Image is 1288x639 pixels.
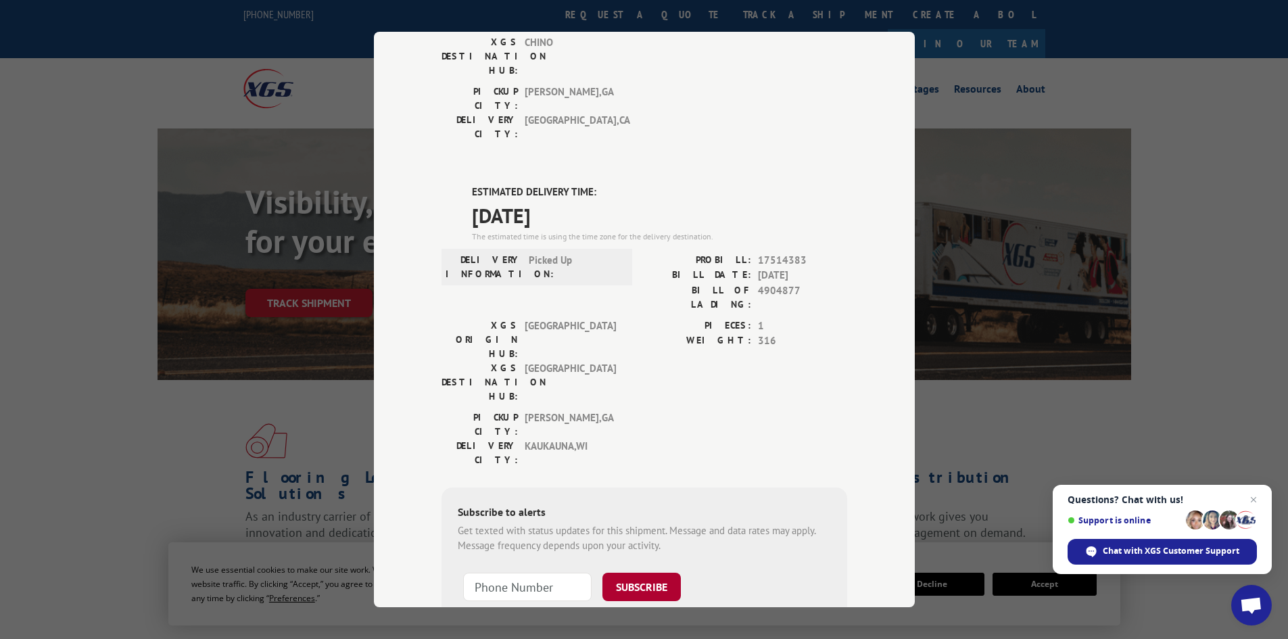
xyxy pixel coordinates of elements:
[758,283,847,312] span: 4904877
[472,200,847,231] span: [DATE]
[758,333,847,349] span: 316
[1068,515,1181,525] span: Support is online
[644,268,751,283] label: BILL DATE:
[442,35,518,78] label: XGS DESTINATION HUB:
[442,85,518,113] label: PICKUP CITY:
[442,439,518,467] label: DELIVERY CITY:
[529,253,620,281] span: Picked Up
[644,253,751,268] label: PROBILL:
[602,573,681,601] button: SUBSCRIBE
[442,410,518,439] label: PICKUP CITY:
[525,113,616,141] span: [GEOGRAPHIC_DATA] , CA
[1068,539,1257,565] span: Chat with XGS Customer Support
[442,361,518,404] label: XGS DESTINATION HUB:
[1068,494,1257,505] span: Questions? Chat with us!
[446,253,522,281] label: DELIVERY INFORMATION:
[525,410,616,439] span: [PERSON_NAME] , GA
[463,573,592,601] input: Phone Number
[758,318,847,334] span: 1
[525,35,616,78] span: CHINO
[442,318,518,361] label: XGS ORIGIN HUB:
[525,361,616,404] span: [GEOGRAPHIC_DATA]
[1103,545,1239,557] span: Chat with XGS Customer Support
[525,318,616,361] span: [GEOGRAPHIC_DATA]
[472,231,847,243] div: The estimated time is using the time zone for the delivery destination.
[644,318,751,334] label: PIECES:
[472,185,847,200] label: ESTIMATED DELIVERY TIME:
[525,439,616,467] span: KAUKAUNA , WI
[1231,585,1272,625] a: Open chat
[458,523,831,554] div: Get texted with status updates for this shipment. Message and data rates may apply. Message frequ...
[458,504,831,523] div: Subscribe to alerts
[442,113,518,141] label: DELIVERY CITY:
[758,253,847,268] span: 17514383
[644,283,751,312] label: BILL OF LADING:
[758,268,847,283] span: [DATE]
[525,85,616,113] span: [PERSON_NAME] , GA
[644,333,751,349] label: WEIGHT:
